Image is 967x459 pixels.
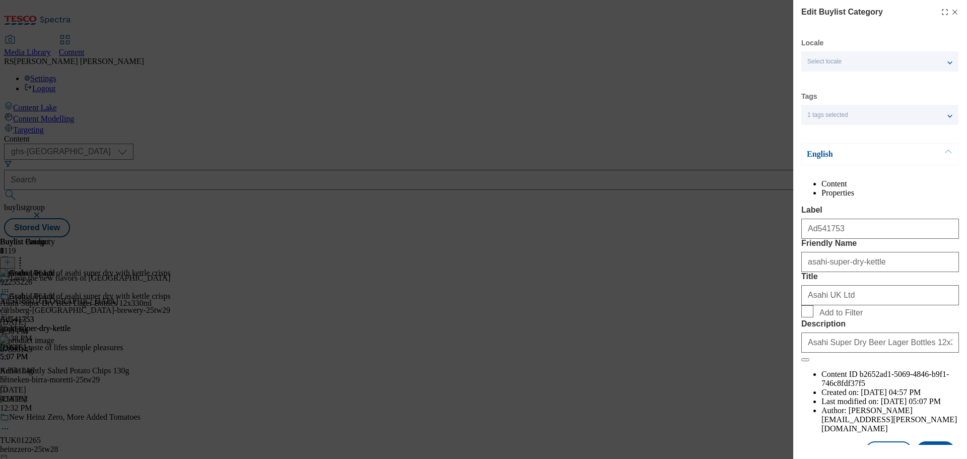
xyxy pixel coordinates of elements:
button: Select locale [801,51,958,72]
span: 1 tags selected [807,111,848,119]
label: Locale [801,40,823,46]
li: Content [821,179,959,188]
input: Enter Friendly Name [801,252,959,272]
button: 1 tags selected [801,105,958,125]
input: Enter Label [801,219,959,239]
span: Select locale [807,58,842,65]
label: Friendly Name [801,239,959,248]
li: Properties [821,188,959,198]
label: Title [801,272,959,281]
li: Created on: [821,388,959,397]
span: [DATE] 05:07 PM [881,397,941,406]
li: Author: [821,406,959,433]
label: Label [801,206,959,215]
h4: Edit Buylist Category [801,6,883,18]
li: Content ID [821,370,959,388]
span: [DATE] 04:57 PM [861,388,921,397]
input: Enter Description [801,333,959,353]
input: Enter Title [801,285,959,305]
label: Description [801,319,959,329]
label: Tags [801,94,817,99]
span: b2652ad1-5069-4846-b9f1-746c8fdf37f5 [821,370,949,387]
li: Last modified on: [821,397,959,406]
p: English [807,149,913,159]
span: Add to Filter [819,308,863,317]
span: [PERSON_NAME][EMAIL_ADDRESS][PERSON_NAME][DOMAIN_NAME] [821,406,957,433]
